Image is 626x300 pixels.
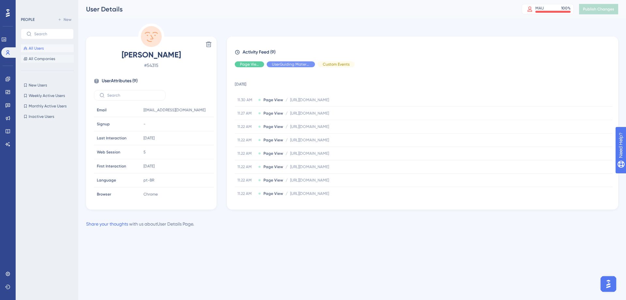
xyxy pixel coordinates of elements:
[286,137,288,143] span: /
[237,151,256,156] span: 11.22 AM
[29,56,55,61] span: All Companies
[21,81,74,89] button: New Users
[240,62,259,67] span: Page View
[143,178,154,183] span: pt-BR
[263,137,283,143] span: Page View
[86,5,505,14] div: User Details
[263,164,283,169] span: Page View
[97,121,110,127] span: Signup
[94,61,209,69] span: # 54315
[237,178,256,183] span: 11.22 AM
[579,4,618,14] button: Publish Changes
[21,55,74,63] button: All Companies
[286,97,288,103] span: /
[21,102,74,110] button: Monthly Active Users
[243,48,276,56] span: Activity Feed (9)
[286,124,288,129] span: /
[290,97,329,103] span: [URL][DOMAIN_NAME]
[86,221,128,227] a: Share your thoughts
[86,220,194,228] div: with us about User Details Page .
[290,164,329,169] span: [URL][DOMAIN_NAME]
[263,178,283,183] span: Page View
[29,103,67,109] span: Monthly Active Users
[235,72,612,93] td: [DATE]
[286,111,288,116] span: /
[97,192,111,197] span: Browser
[286,164,288,169] span: /
[290,124,329,129] span: [URL][DOMAIN_NAME]
[286,191,288,196] span: /
[290,191,329,196] span: [URL][DOMAIN_NAME]
[34,32,68,36] input: Search
[143,121,145,127] span: -
[97,135,127,141] span: Last Interaction
[323,62,350,67] span: Custom Events
[107,93,160,98] input: Search
[21,44,74,52] button: All Users
[286,178,288,183] span: /
[29,114,54,119] span: Inactive Users
[143,164,155,168] time: [DATE]
[97,164,126,169] span: First Interaction
[237,124,256,129] span: 11.22 AM
[272,62,310,67] span: UserGuiding Material
[97,178,116,183] span: Language
[21,113,74,120] button: Inactive Users
[237,191,256,196] span: 11.22 AM
[29,83,47,88] span: New Users
[290,137,329,143] span: [URL][DOMAIN_NAME]
[237,111,256,116] span: 11.27 AM
[237,97,256,103] span: 11.30 AM
[286,151,288,156] span: /
[21,17,35,22] div: PEOPLE
[263,111,283,116] span: Page View
[55,16,74,24] button: New
[237,137,256,143] span: 11.22 AM
[97,107,107,113] span: Email
[263,191,283,196] span: Page View
[143,136,155,140] time: [DATE]
[535,6,544,11] div: MAU
[143,107,205,113] span: [EMAIL_ADDRESS][DOMAIN_NAME]
[599,274,618,294] iframe: UserGuiding AI Assistant Launcher
[143,150,146,155] span: 5
[263,151,283,156] span: Page View
[290,178,329,183] span: [URL][DOMAIN_NAME]
[94,50,209,60] span: [PERSON_NAME]
[21,92,74,100] button: Weekly Active Users
[263,124,283,129] span: Page View
[143,192,158,197] span: Chrome
[64,17,71,22] span: New
[290,151,329,156] span: [URL][DOMAIN_NAME]
[15,2,41,9] span: Need Help?
[29,46,44,51] span: All Users
[561,6,571,11] div: 100 %
[263,97,283,103] span: Page View
[290,111,329,116] span: [URL][DOMAIN_NAME]
[583,7,614,12] span: Publish Changes
[29,93,65,98] span: Weekly Active Users
[102,77,138,85] span: User Attributes ( 9 )
[237,164,256,169] span: 11.22 AM
[97,150,120,155] span: Web Session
